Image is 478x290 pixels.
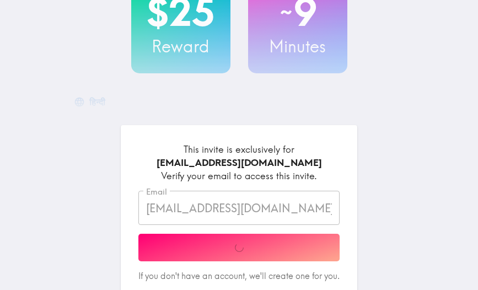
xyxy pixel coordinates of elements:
label: Email [146,186,167,198]
div: हिन्दी [89,94,105,110]
h3: Minutes [248,35,347,58]
p: If you don't have an account, we'll create one for you. [138,270,340,282]
b: $25 [335,122,355,136]
span: There is a new instapanel! [72,122,200,136]
button: हिन्दी [72,91,110,113]
p: If you qualify, you'll receive (USD) . You'll be able to choose your . [72,122,407,153]
h3: Reward [131,35,230,58]
div: This invite is exclusively for Verify your email to access this invite. [138,143,340,182]
div: [EMAIL_ADDRESS][DOMAIN_NAME] [138,156,340,169]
